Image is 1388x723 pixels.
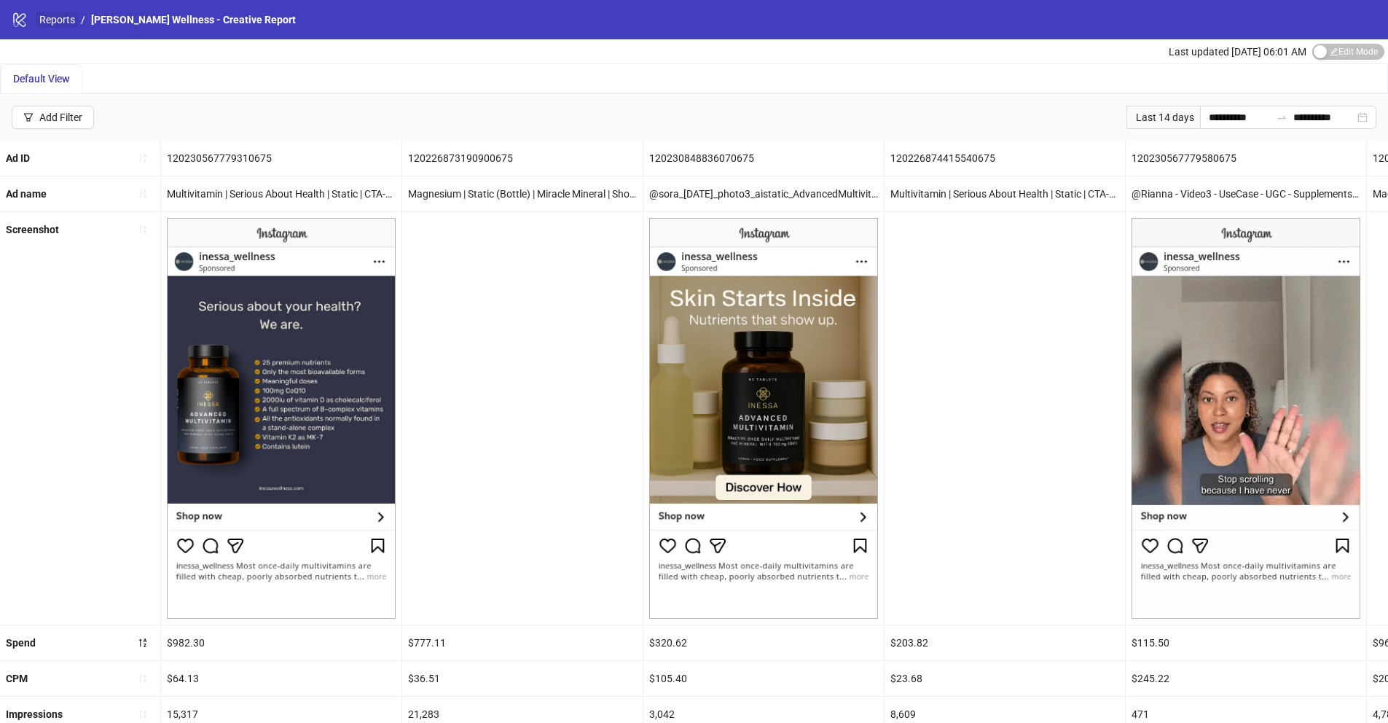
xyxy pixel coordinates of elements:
[402,625,643,660] div: $777.11
[91,14,296,26] span: [PERSON_NAME] Wellness - Creative Report
[138,709,148,719] span: sort-ascending
[36,12,78,28] a: Reports
[138,638,148,648] span: sort-descending
[1169,46,1306,58] span: Last updated [DATE] 06:01 AM
[12,106,94,129] button: Add Filter
[6,188,47,200] b: Ad name
[1126,625,1366,660] div: $115.50
[1126,176,1366,211] div: @Rianna - Video3 - UseCase - UGC - Supplements - PDP - [DATE] - IW745840
[643,141,884,176] div: 120230848836070675
[649,218,878,619] img: Screenshot 120230848836070675
[643,176,884,211] div: @sora_[DATE]_photo3_aistatic_AdvancedMultivitaminShelfieremix_AdvancedMultivitamin_Inessa__iter0_...
[6,224,59,235] b: Screenshot
[13,73,70,85] span: Default View
[138,224,148,235] span: sort-ascending
[885,141,1125,176] div: 120226874415540675
[161,141,401,176] div: 120230567779310675
[23,112,34,122] span: filter
[1126,106,1200,129] div: Last 14 days
[1276,112,1287,123] span: to
[138,673,148,684] span: sort-ascending
[161,625,401,660] div: $982.30
[1126,141,1366,176] div: 120230567779580675
[81,12,85,28] li: /
[6,673,28,684] b: CPM
[138,153,148,163] span: sort-ascending
[167,218,396,619] img: Screenshot 120230567779310675
[885,661,1125,696] div: $23.68
[6,637,36,649] b: Spend
[402,661,643,696] div: $36.51
[138,189,148,199] span: sort-ascending
[161,176,401,211] div: Multivitamin | Serious About Health | Static | CTA-Shop-Now | LP (Multivitamin) | OG - Copy
[885,176,1125,211] div: Multivitamin | Serious About Health | Static | CTA-Shop-Now | LP (Multivitamin) | OG - Copy
[402,176,643,211] div: Magnesium | Static (Bottle) | Miracle Mineral | Shop Now - Copy 2
[1132,218,1360,619] img: Screenshot 120230567779580675
[6,708,63,720] b: Impressions
[885,625,1125,660] div: $203.82
[1126,661,1366,696] div: $245.22
[643,625,884,660] div: $320.62
[161,661,401,696] div: $64.13
[39,112,82,123] div: Add Filter
[1276,112,1287,123] span: swap-right
[402,141,643,176] div: 120226873190900675
[643,661,884,696] div: $105.40
[6,152,30,164] b: Ad ID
